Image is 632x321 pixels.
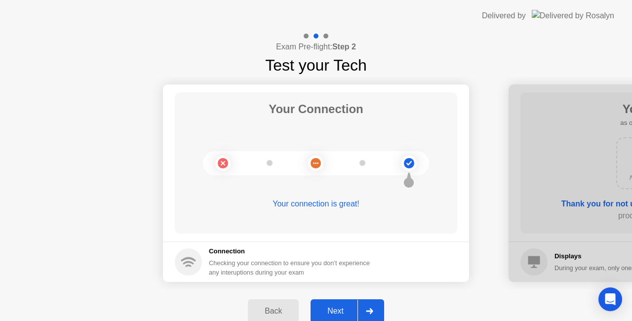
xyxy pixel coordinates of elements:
div: Your connection is great! [175,198,457,210]
div: Next [314,307,357,316]
b: Step 2 [332,42,356,51]
h4: Exam Pre-flight: [276,41,356,53]
h1: Your Connection [269,100,363,118]
div: Checking your connection to ensure you don’t experience any interuptions during your exam [209,258,376,277]
div: Open Intercom Messenger [598,287,622,311]
div: Delivered by [482,10,526,22]
h5: Connection [209,246,376,256]
img: Delivered by Rosalyn [532,10,614,21]
h1: Test your Tech [265,53,367,77]
div: Back [251,307,296,316]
